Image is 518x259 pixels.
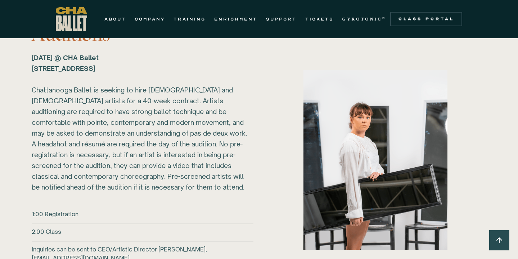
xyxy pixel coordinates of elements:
[56,7,87,31] a: home
[214,15,257,23] a: ENRICHMENT
[266,15,297,23] a: SUPPORT
[135,15,165,23] a: COMPANY
[342,15,386,23] a: GYROTONIC®
[305,15,334,23] a: TICKETS
[32,24,253,45] h3: Auditions
[342,17,382,22] strong: GYROTONIC
[32,53,248,193] div: Chattanooga Ballet is seeking to hire [DEMOGRAPHIC_DATA] and [DEMOGRAPHIC_DATA] artists for a 40-...
[104,15,126,23] a: ABOUT
[382,16,386,20] sup: ®
[390,12,462,26] a: Class Portal
[395,16,458,22] div: Class Portal
[32,54,99,73] strong: [DATE] @ CHA Ballet [STREET_ADDRESS] ‍
[32,228,61,236] h6: 2:00 Class
[32,210,78,219] h6: 1:00 Registration
[174,15,206,23] a: TRAINING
